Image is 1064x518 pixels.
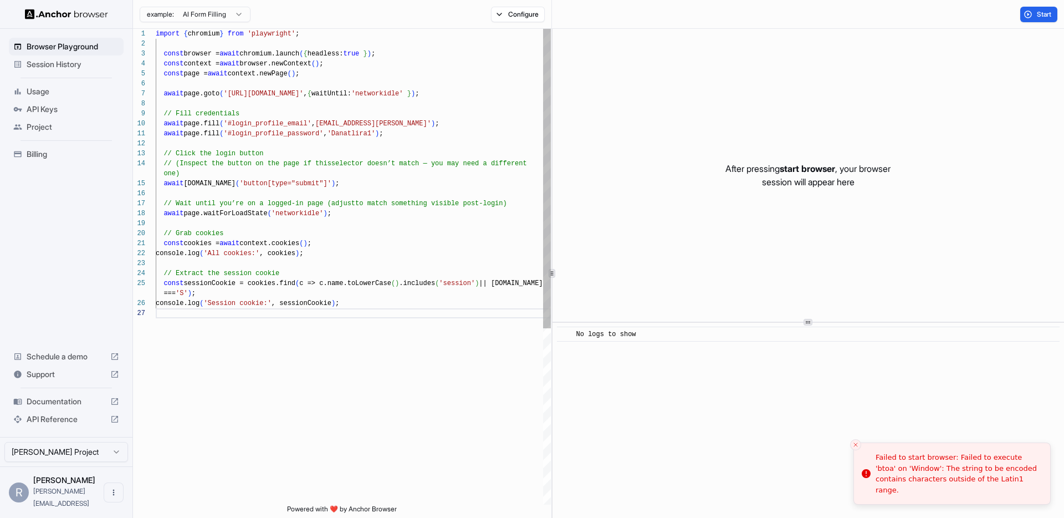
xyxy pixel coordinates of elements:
span: ( [299,240,303,247]
span: await [163,120,183,128]
span: await [219,240,239,247]
span: Powered with ❤️ by Anchor Browser [287,505,397,518]
div: 1 [133,29,145,39]
span: const [163,60,183,68]
span: ; [295,70,299,78]
span: selector doesn’t match — you may need a different [331,160,527,167]
span: ( [219,90,223,98]
button: Close toast [850,439,861,450]
span: page.goto [183,90,219,98]
div: 12 [133,139,145,149]
span: import [156,30,180,38]
span: context.newPage [228,70,288,78]
span: ) [475,280,479,287]
span: await [163,180,183,187]
div: 5 [133,69,145,79]
div: 21 [133,238,145,248]
span: // Click the login button [163,150,263,158]
span: await [219,50,239,58]
div: 9 [133,109,145,119]
div: 3 [133,49,145,59]
div: 16 [133,189,145,199]
div: 22 [133,248,145,258]
span: ; [328,210,331,217]
span: const [163,50,183,58]
span: , sessionCookie [272,299,331,307]
span: c => c.name.toLowerCase [299,280,391,287]
span: await [163,90,183,98]
span: } [219,30,223,38]
div: 27 [133,308,145,318]
span: { [183,30,187,38]
div: 18 [133,209,145,219]
button: Configure [491,7,545,22]
span: await [208,70,228,78]
span: , cookies [259,250,295,257]
span: ; [371,50,375,58]
span: roy@getlira.ai [33,487,89,507]
div: 19 [133,219,145,228]
div: Schedule a demo [9,348,124,365]
span: 'S' [176,290,188,297]
span: ) [331,180,335,187]
span: to match something visible post-login) [355,200,507,207]
span: ( [219,130,223,138]
span: context = [183,60,219,68]
span: ( [391,280,395,287]
span: waitUntil: [311,90,351,98]
div: 14 [133,159,145,169]
span: ; [379,130,383,138]
span: const [163,70,183,78]
p: After pressing , your browser session will appear here [725,162,891,189]
span: Session History [27,59,119,70]
span: [DOMAIN_NAME] [183,180,236,187]
div: API Reference [9,410,124,428]
span: ( [268,210,272,217]
div: 4 [133,59,145,69]
span: sessionCookie = cookies.find [183,280,295,287]
span: page = [183,70,207,78]
span: ) [411,90,415,98]
div: Usage [9,83,124,100]
div: Billing [9,145,124,163]
div: Failed to start browser: Failed to execute 'btoa' on 'Window': The string to be encoded contains ... [876,452,1041,495]
span: ( [288,70,291,78]
span: { [303,50,307,58]
span: API Reference [27,414,106,425]
span: ; [192,290,196,297]
span: page.waitForLoadState [183,210,267,217]
div: API Keys [9,100,124,118]
span: // (Inspect the button on the page if this [163,160,331,167]
span: , [303,90,307,98]
span: || [DOMAIN_NAME] [479,280,543,287]
span: '#login_profile_email' [223,120,311,128]
span: ) [188,290,192,297]
span: 'session' [439,280,475,287]
span: 'networkidle' [351,90,403,98]
span: ( [219,120,223,128]
span: true [344,50,360,58]
div: 6 [133,79,145,89]
span: Start [1037,10,1052,19]
div: R [9,483,29,502]
span: const [163,280,183,287]
span: Billing [27,149,119,160]
span: === [163,290,176,297]
span: Browser Playground [27,41,119,52]
span: console.log [156,299,199,307]
span: '[URL][DOMAIN_NAME]' [223,90,303,98]
span: 'Danatlira1' [328,130,375,138]
span: } [407,90,411,98]
span: ) [315,60,319,68]
span: example: [147,10,174,19]
span: browser.newContext [239,60,311,68]
span: ) [303,240,307,247]
span: No logs to show [576,331,636,338]
div: 15 [133,179,145,189]
span: { [308,90,311,98]
div: 20 [133,228,145,238]
span: const [163,240,183,247]
span: browser = [183,50,219,58]
span: 'button[type="submit"]' [239,180,331,187]
span: ; [299,250,303,257]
